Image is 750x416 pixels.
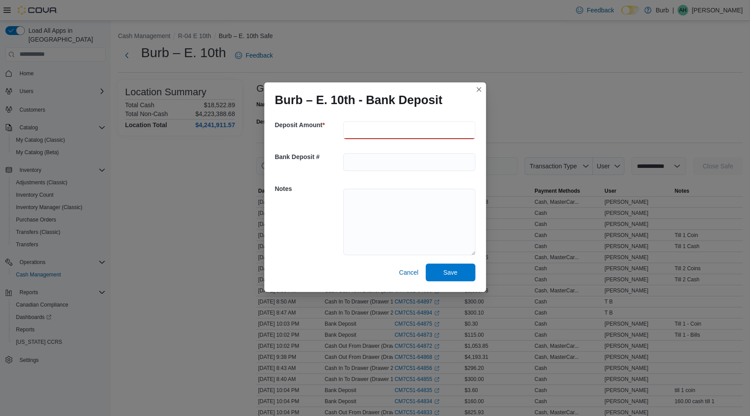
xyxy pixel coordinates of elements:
[396,264,422,281] button: Cancel
[275,148,342,166] h5: Bank Deposit #
[399,268,419,277] span: Cancel
[275,116,342,134] h5: Deposit Amount
[444,268,458,277] span: Save
[275,93,443,107] h1: Burb – E. 10th - Bank Deposit
[474,84,484,95] button: Closes this modal window
[275,180,342,198] h5: Notes
[426,264,475,281] button: Save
